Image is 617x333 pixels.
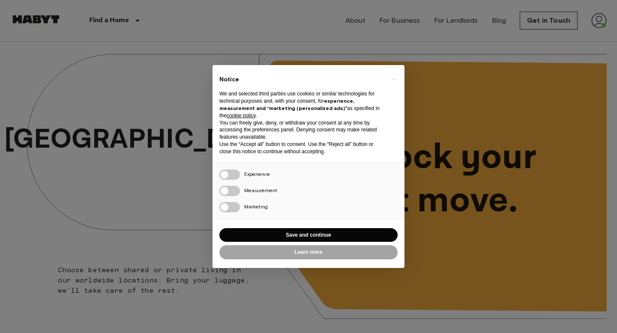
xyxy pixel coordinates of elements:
p: Use the “Accept all” button to consent. Use the “Reject all” button or close this notice to conti... [219,141,384,155]
span: Experience [244,171,270,177]
p: We and selected third parties use cookies or similar technologies for technical purposes and, wit... [219,90,384,119]
button: Save and continue [219,228,398,242]
a: cookie policy [227,113,256,119]
button: Learn more [219,245,398,259]
span: Marketing [244,203,268,210]
span: Measurement [244,187,277,193]
span: × [392,74,395,84]
h2: Notice [219,75,384,84]
button: Close this notice [386,72,400,86]
p: You can freely give, deny, or withdraw your consent at any time by accessing the preferences pane... [219,119,384,141]
strong: experience, measurement and “marketing (personalized ads)” [219,98,354,111]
